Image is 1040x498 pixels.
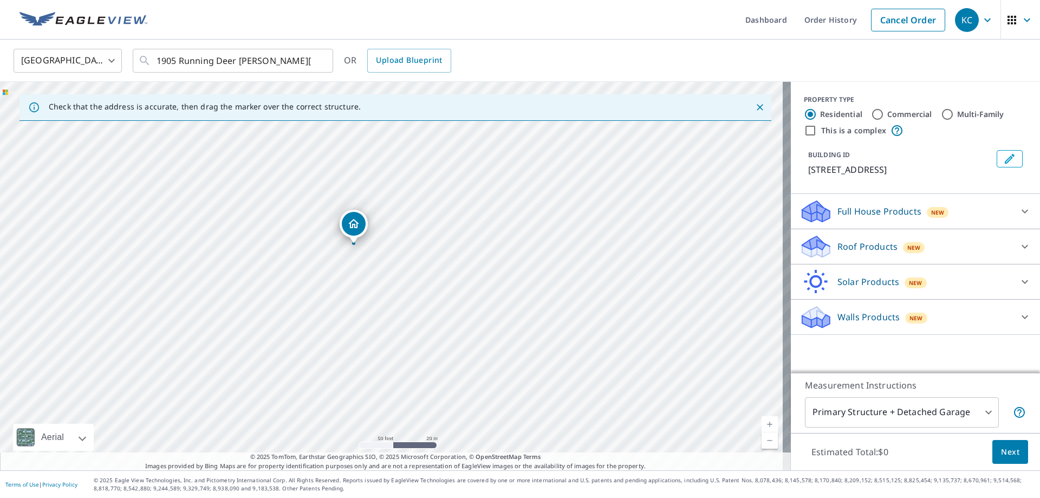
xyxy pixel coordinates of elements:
[799,269,1031,295] div: Solar ProductsNew
[5,481,39,488] a: Terms of Use
[367,49,451,73] a: Upload Blueprint
[907,243,921,252] span: New
[49,102,361,112] p: Check that the address is accurate, then drag the marker over the correct structure.
[94,476,1035,493] p: © 2025 Eagle View Technologies, Inc. and Pictometry International Corp. All Rights Reserved. Repo...
[803,440,897,464] p: Estimated Total: $0
[5,481,77,488] p: |
[799,198,1031,224] div: Full House ProductsNew
[523,452,541,461] a: Terms
[820,109,862,120] label: Residential
[837,205,921,218] p: Full House Products
[931,208,945,217] span: New
[14,46,122,76] div: [GEOGRAPHIC_DATA]
[376,54,442,67] span: Upload Blueprint
[799,234,1031,260] div: Roof ProductsNew
[762,432,778,449] a: Current Level 19, Zoom Out
[992,440,1028,464] button: Next
[340,210,368,243] div: Dropped pin, building 1, Residential property, 1905 Running Deer Ln Gunter, TX 75058
[909,279,922,287] span: New
[997,150,1023,167] button: Edit building 1
[19,12,147,28] img: EV Logo
[42,481,77,488] a: Privacy Policy
[476,452,521,461] a: OpenStreetMap
[837,275,899,288] p: Solar Products
[799,304,1031,330] div: Walls ProductsNew
[805,397,999,428] div: Primary Structure + Detached Garage
[887,109,932,120] label: Commercial
[1013,406,1026,419] span: Your report will include the primary structure and a detached garage if one exists.
[38,424,67,451] div: Aerial
[1001,445,1019,459] span: Next
[808,150,850,159] p: BUILDING ID
[13,424,94,451] div: Aerial
[837,311,900,324] p: Walls Products
[909,314,923,322] span: New
[753,100,767,114] button: Close
[157,46,311,76] input: Search by address or latitude-longitude
[955,8,979,32] div: KC
[762,416,778,432] a: Current Level 19, Zoom In
[344,49,451,73] div: OR
[957,109,1004,120] label: Multi-Family
[837,240,898,253] p: Roof Products
[805,379,1026,392] p: Measurement Instructions
[821,125,886,136] label: This is a complex
[808,163,992,176] p: [STREET_ADDRESS]
[871,9,945,31] a: Cancel Order
[804,95,1027,105] div: PROPERTY TYPE
[250,452,541,462] span: © 2025 TomTom, Earthstar Geographics SIO, © 2025 Microsoft Corporation, ©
